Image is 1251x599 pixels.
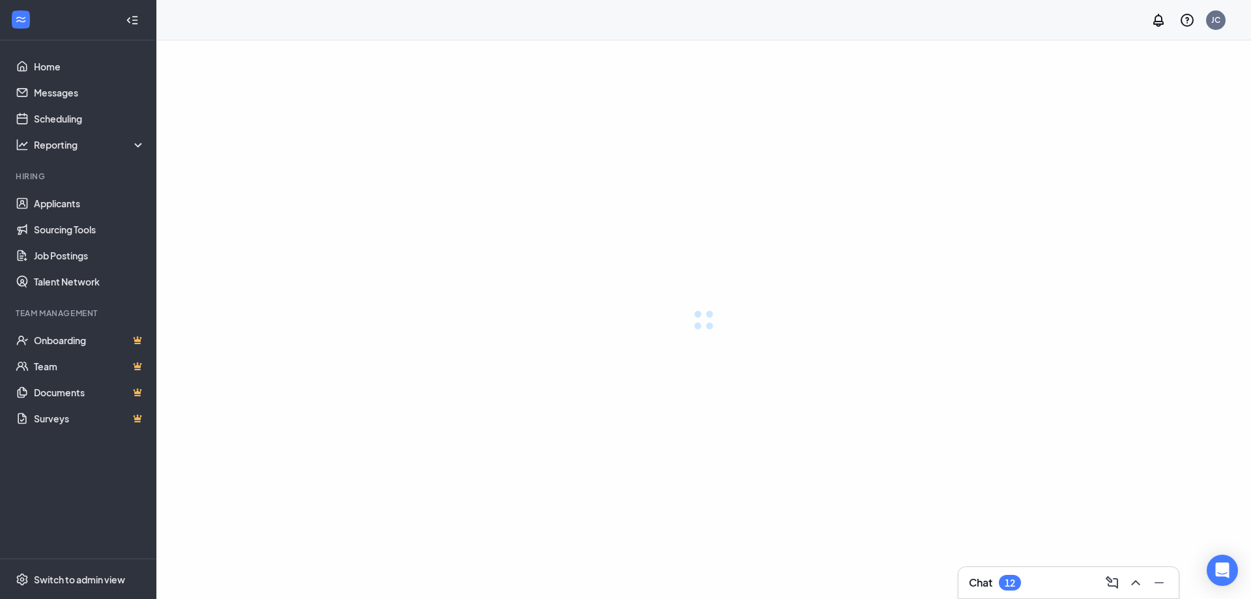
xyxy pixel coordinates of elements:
[1207,555,1238,586] div: Open Intercom Messenger
[34,573,125,586] div: Switch to admin view
[1151,575,1167,591] svg: Minimize
[34,242,145,269] a: Job Postings
[16,138,29,151] svg: Analysis
[1179,12,1195,28] svg: QuestionInfo
[34,379,145,405] a: DocumentsCrown
[34,269,145,295] a: Talent Network
[34,53,145,80] a: Home
[34,216,145,242] a: Sourcing Tools
[34,353,145,379] a: TeamCrown
[969,576,992,590] h3: Chat
[1124,572,1145,593] button: ChevronUp
[1151,12,1166,28] svg: Notifications
[16,171,143,182] div: Hiring
[126,14,139,27] svg: Collapse
[34,327,145,353] a: OnboardingCrown
[1147,572,1168,593] button: Minimize
[14,13,27,26] svg: WorkstreamLogo
[34,106,145,132] a: Scheduling
[16,308,143,319] div: Team Management
[34,80,145,106] a: Messages
[1128,575,1143,591] svg: ChevronUp
[1100,572,1121,593] button: ComposeMessage
[1005,577,1015,589] div: 12
[16,573,29,586] svg: Settings
[34,138,146,151] div: Reporting
[34,405,145,431] a: SurveysCrown
[1211,14,1220,25] div: JC
[34,190,145,216] a: Applicants
[1104,575,1120,591] svg: ComposeMessage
